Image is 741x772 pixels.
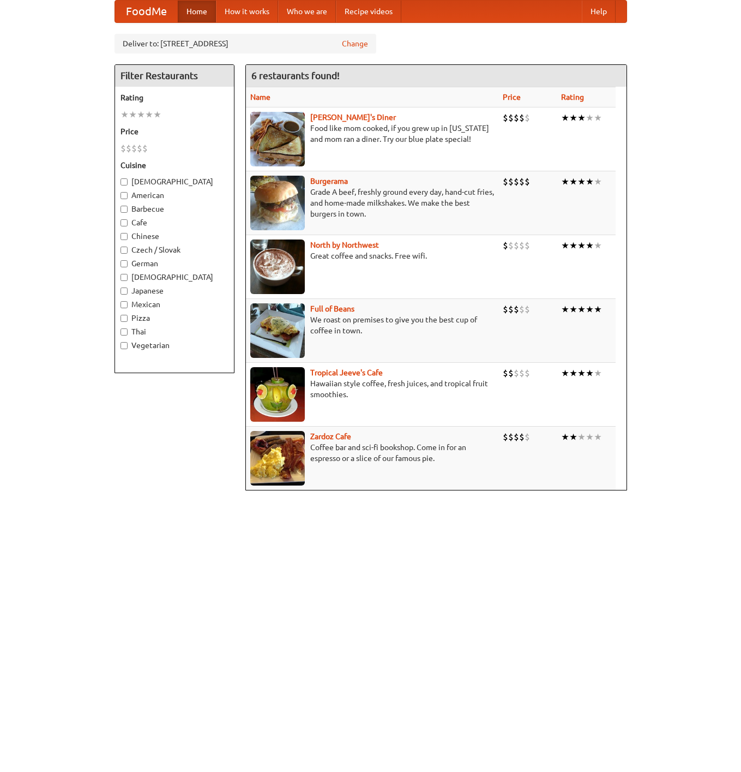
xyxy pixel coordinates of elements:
[310,241,379,249] a: North by Northwest
[508,303,514,315] li: $
[514,176,519,188] li: $
[250,93,270,101] a: Name
[121,142,126,154] li: $
[561,367,569,379] li: ★
[216,1,278,22] a: How it works
[503,176,508,188] li: $
[569,112,577,124] li: ★
[251,70,340,81] ng-pluralize: 6 restaurants found!
[121,285,228,296] label: Japanese
[121,326,228,337] label: Thai
[129,109,137,121] li: ★
[121,92,228,103] h5: Rating
[121,301,128,308] input: Mexican
[121,231,228,242] label: Chinese
[121,260,128,267] input: German
[525,367,530,379] li: $
[121,190,228,201] label: American
[121,178,128,185] input: [DEMOGRAPHIC_DATA]
[250,123,494,145] p: Food like mom cooked, if you grew up in [US_STATE] and mom ran a diner. Try our blue plate special!
[586,431,594,443] li: ★
[137,142,142,154] li: $
[577,112,586,124] li: ★
[121,272,228,283] label: [DEMOGRAPHIC_DATA]
[115,34,376,53] div: Deliver to: [STREET_ADDRESS]
[594,112,602,124] li: ★
[577,176,586,188] li: ★
[121,342,128,349] input: Vegetarian
[121,217,228,228] label: Cafe
[503,240,508,252] li: $
[121,109,129,121] li: ★
[250,314,494,336] p: We roast on premises to give you the best cup of coffee in town.
[250,112,305,166] img: sallys.jpg
[594,367,602,379] li: ★
[569,303,577,315] li: ★
[519,367,525,379] li: $
[594,303,602,315] li: ★
[250,442,494,464] p: Coffee bar and sci-fi bookshop. Come in for an espresso or a slice of our famous pie.
[594,176,602,188] li: ★
[121,340,228,351] label: Vegetarian
[519,112,525,124] li: $
[586,240,594,252] li: ★
[121,313,228,324] label: Pizza
[525,176,530,188] li: $
[519,431,525,443] li: $
[250,187,494,219] p: Grade A beef, freshly ground every day, hand-cut fries, and home-made milkshakes. We make the bes...
[519,303,525,315] li: $
[250,303,305,358] img: beans.jpg
[525,112,530,124] li: $
[561,112,569,124] li: ★
[121,219,128,226] input: Cafe
[525,240,530,252] li: $
[569,431,577,443] li: ★
[126,142,131,154] li: $
[514,367,519,379] li: $
[121,299,228,310] label: Mexican
[121,247,128,254] input: Czech / Slovak
[121,315,128,322] input: Pizza
[310,368,383,377] a: Tropical Jeeve's Cafe
[586,112,594,124] li: ★
[586,176,594,188] li: ★
[577,240,586,252] li: ★
[569,367,577,379] li: ★
[250,250,494,261] p: Great coffee and snacks. Free wifi.
[310,177,348,185] a: Burgerama
[142,142,148,154] li: $
[577,303,586,315] li: ★
[569,240,577,252] li: ★
[115,65,234,87] h4: Filter Restaurants
[503,431,508,443] li: $
[121,126,228,137] h5: Price
[121,160,228,171] h5: Cuisine
[121,328,128,336] input: Thai
[310,304,354,313] a: Full of Beans
[278,1,336,22] a: Who we are
[514,303,519,315] li: $
[508,176,514,188] li: $
[508,431,514,443] li: $
[594,240,602,252] li: ★
[121,258,228,269] label: German
[561,303,569,315] li: ★
[514,112,519,124] li: $
[250,367,305,422] img: jeeves.jpg
[121,192,128,199] input: American
[503,93,521,101] a: Price
[525,303,530,315] li: $
[519,240,525,252] li: $
[121,233,128,240] input: Chinese
[178,1,216,22] a: Home
[121,244,228,255] label: Czech / Slovak
[514,431,519,443] li: $
[577,367,586,379] li: ★
[310,432,351,441] b: Zardoz Cafe
[525,431,530,443] li: $
[310,113,396,122] a: [PERSON_NAME]'s Diner
[503,367,508,379] li: $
